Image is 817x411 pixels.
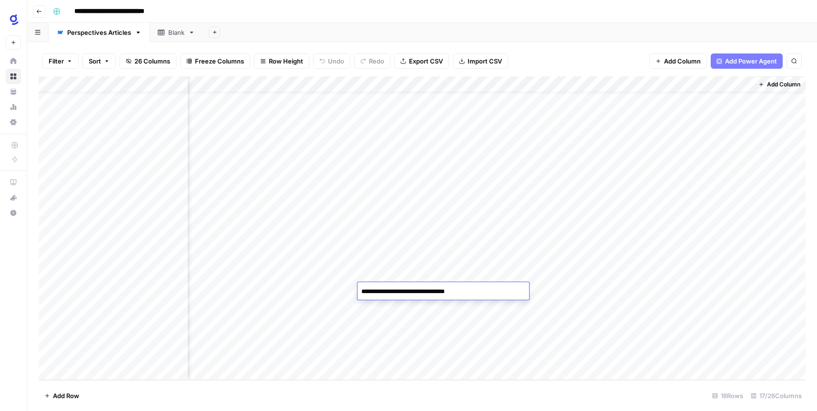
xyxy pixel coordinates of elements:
button: Import CSV [453,53,508,69]
button: Workspace: Glean SEO Ops [6,8,21,32]
a: AirOps Academy [6,175,21,190]
button: Redo [354,53,390,69]
div: 17/26 Columns [747,388,806,403]
div: Perspectives Articles [67,28,131,37]
a: Your Data [6,84,21,99]
div: 18 Rows [708,388,747,403]
button: Row Height [254,53,309,69]
button: Add Column [755,78,804,91]
span: Add Column [664,56,701,66]
span: Export CSV [409,56,443,66]
button: Help + Support [6,205,21,221]
img: Glean SEO Ops Logo [6,11,23,28]
button: 26 Columns [120,53,176,69]
a: Perspectives Articles [49,23,150,42]
button: Freeze Columns [180,53,250,69]
a: Home [6,53,21,69]
button: Export CSV [394,53,449,69]
button: What's new? [6,190,21,205]
button: Add Row [39,388,85,403]
span: Sort [89,56,101,66]
a: Settings [6,115,21,130]
a: Blank [150,23,203,42]
span: 26 Columns [134,56,170,66]
button: Filter [42,53,79,69]
div: Blank [168,28,184,37]
span: Add Row [53,391,79,400]
button: Sort [82,53,116,69]
span: Add Column [767,80,800,89]
a: Usage [6,99,21,115]
a: Browse [6,69,21,84]
span: Filter [49,56,64,66]
span: Freeze Columns [195,56,244,66]
span: Import CSV [468,56,502,66]
span: Row Height [269,56,303,66]
button: Add Column [649,53,707,69]
button: Undo [313,53,350,69]
span: Add Power Agent [725,56,777,66]
span: Undo [328,56,344,66]
button: Add Power Agent [711,53,783,69]
span: Redo [369,56,384,66]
